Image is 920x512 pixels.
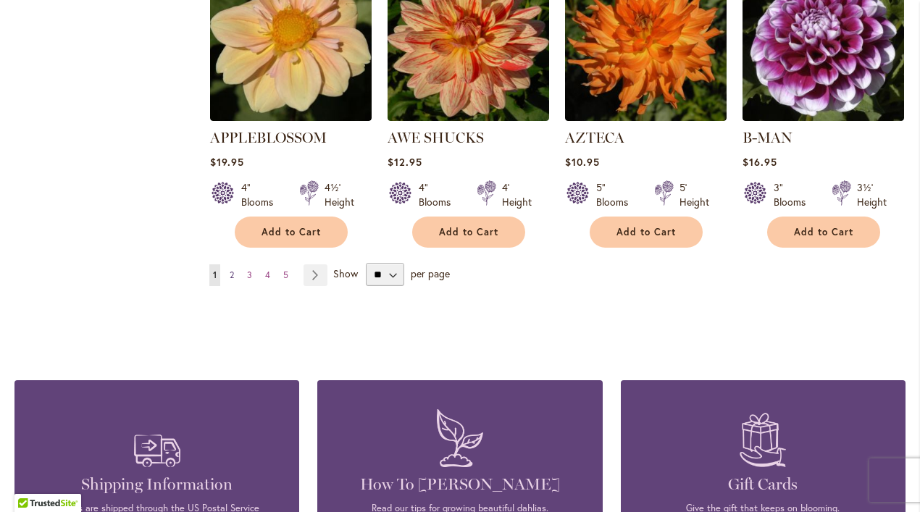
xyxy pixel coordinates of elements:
[388,110,549,124] a: AWE SHUCKS
[565,110,727,124] a: AZTECA
[388,129,484,146] a: AWE SHUCKS
[213,269,217,280] span: 1
[388,155,422,169] span: $12.95
[439,226,498,238] span: Add to Cart
[241,180,282,209] div: 4" Blooms
[243,264,256,286] a: 3
[325,180,354,209] div: 4½' Height
[794,226,853,238] span: Add to Cart
[596,180,637,209] div: 5" Blooms
[743,110,904,124] a: B-MAN
[857,180,887,209] div: 3½' Height
[247,269,252,280] span: 3
[280,264,292,286] a: 5
[230,269,234,280] span: 2
[262,264,274,286] a: 4
[774,180,814,209] div: 3" Blooms
[743,155,777,169] span: $16.95
[339,474,580,495] h4: How To [PERSON_NAME]
[502,180,532,209] div: 4' Height
[412,217,525,248] button: Add to Cart
[36,474,277,495] h4: Shipping Information
[419,180,459,209] div: 4" Blooms
[743,129,793,146] a: B-MAN
[679,180,709,209] div: 5' Height
[767,217,880,248] button: Add to Cart
[262,226,321,238] span: Add to Cart
[226,264,238,286] a: 2
[616,226,676,238] span: Add to Cart
[265,269,270,280] span: 4
[333,267,358,280] span: Show
[11,461,51,501] iframe: Launch Accessibility Center
[210,155,244,169] span: $19.95
[210,129,327,146] a: APPLEBLOSSOM
[590,217,703,248] button: Add to Cart
[643,474,884,495] h4: Gift Cards
[411,267,450,280] span: per page
[565,129,624,146] a: AZTECA
[565,155,600,169] span: $10.95
[210,110,372,124] a: APPLEBLOSSOM
[235,217,348,248] button: Add to Cart
[283,269,288,280] span: 5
